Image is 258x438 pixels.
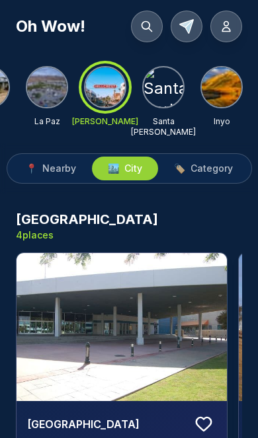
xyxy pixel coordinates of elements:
[26,162,37,175] span: 📍
[16,229,158,242] p: 4 places
[42,162,76,175] span: Nearby
[124,162,142,175] span: City
[72,116,138,127] p: [PERSON_NAME]
[34,116,60,127] p: La Paz
[144,67,183,107] img: Santa Barbara
[158,157,249,180] button: 🏷️Category
[10,157,92,180] button: 📍Nearby
[17,253,227,401] img: Bakersfield Civic Auditorium
[202,67,241,107] img: Inyo
[214,116,230,127] p: Inyo
[27,67,67,107] img: La Paz
[16,16,85,37] h1: Oh Wow!
[191,162,233,175] span: Category
[108,162,119,175] span: 🏙️
[92,157,158,180] button: 🏙️City
[131,116,196,137] p: Santa [PERSON_NAME]
[174,162,185,175] span: 🏷️
[16,210,158,229] h3: [GEOGRAPHIC_DATA]
[27,416,186,432] h4: [GEOGRAPHIC_DATA]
